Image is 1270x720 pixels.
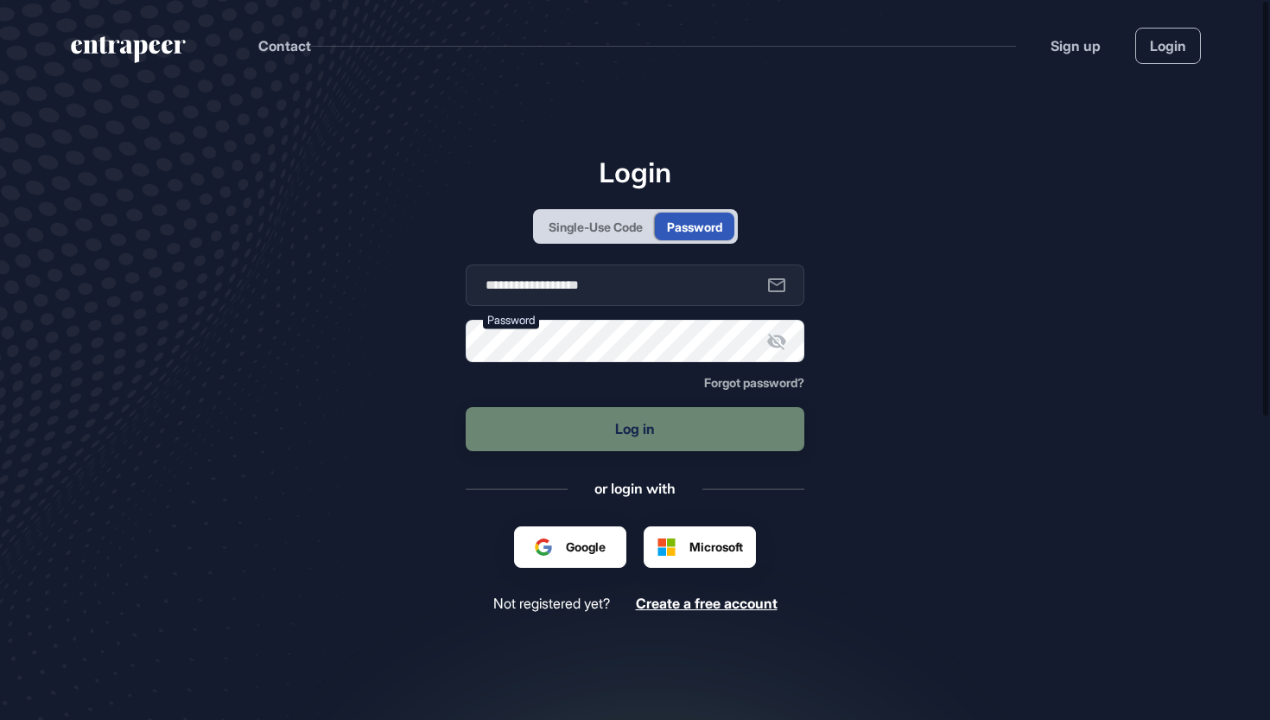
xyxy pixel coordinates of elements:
a: Sign up [1051,35,1101,56]
span: Microsoft [689,538,743,556]
a: Create a free account [636,596,778,612]
a: entrapeer-logo [69,36,187,69]
div: Password [667,218,722,236]
a: Forgot password? [704,376,804,390]
label: Password [483,311,539,329]
div: Single-Use Code [549,218,643,236]
button: Contact [258,35,311,57]
span: Forgot password? [704,375,804,390]
span: Not registered yet? [493,596,610,612]
h1: Login [466,156,804,188]
div: or login with [594,479,676,498]
a: Login [1135,28,1201,64]
button: Log in [466,407,804,451]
